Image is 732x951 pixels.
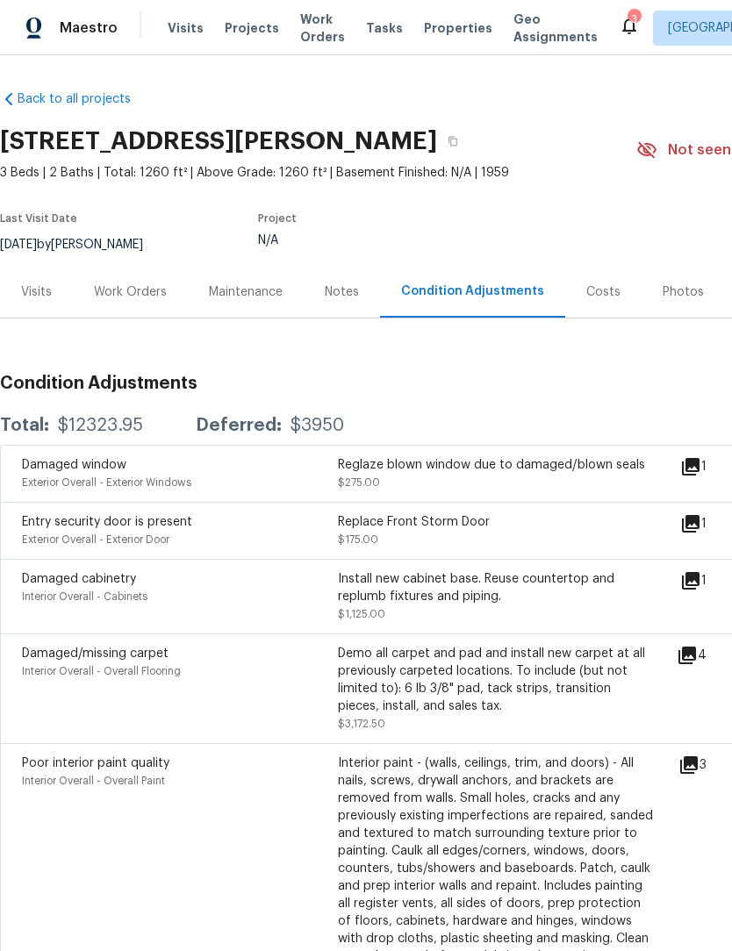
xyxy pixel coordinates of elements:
[628,11,640,28] div: 3
[22,534,169,545] span: Exterior Overall - Exterior Door
[22,516,192,528] span: Entry security door is present
[424,19,492,37] span: Properties
[209,283,283,301] div: Maintenance
[22,776,165,786] span: Interior Overall - Overall Paint
[586,283,621,301] div: Costs
[663,283,704,301] div: Photos
[325,283,359,301] div: Notes
[22,573,136,585] span: Damaged cabinetry
[338,513,654,531] div: Replace Front Storm Door
[291,417,344,434] div: $3950
[338,534,378,545] span: $175.00
[196,417,282,434] div: Deferred:
[58,417,143,434] div: $12323.95
[94,283,167,301] div: Work Orders
[338,477,380,488] span: $275.00
[437,125,469,157] button: Copy Address
[22,647,169,660] span: Damaged/missing carpet
[401,282,544,300] div: Condition Adjustments
[225,19,279,37] span: Projects
[258,234,595,247] div: N/A
[22,459,126,471] span: Damaged window
[366,22,403,34] span: Tasks
[338,609,385,619] span: $1,125.00
[22,591,147,602] span: Interior Overall - Cabinets
[21,283,52,301] div: Visits
[22,477,191,488] span: Exterior Overall - Exterior Windows
[338,719,385,729] span: $3,172.50
[60,19,118,37] span: Maestro
[338,645,654,715] div: Demo all carpet and pad and install new carpet at all previously carpeted locations. To include (...
[168,19,204,37] span: Visits
[22,757,169,769] span: Poor interior paint quality
[300,11,345,46] span: Work Orders
[258,213,297,224] span: Project
[338,570,654,605] div: Install new cabinet base. Reuse countertop and replumb fixtures and piping.
[22,666,181,676] span: Interior Overall - Overall Flooring
[338,456,654,474] div: Reglaze blown window due to damaged/blown seals
[513,11,598,46] span: Geo Assignments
